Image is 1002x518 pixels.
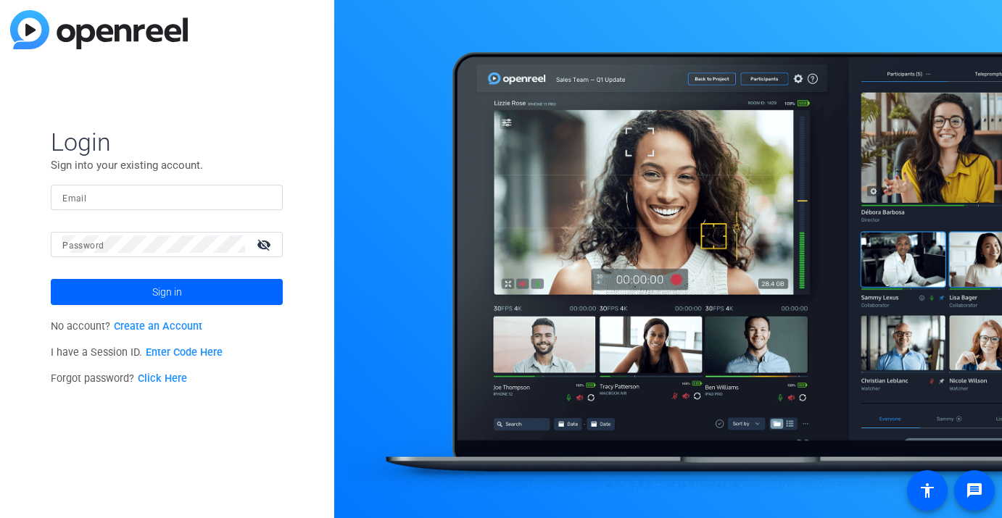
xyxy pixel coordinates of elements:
mat-label: Password [62,241,104,251]
span: Sign in [152,274,182,310]
span: Forgot password? [51,372,187,385]
p: Sign into your existing account. [51,157,283,173]
span: No account? [51,320,202,333]
span: Login [51,127,283,157]
button: Sign in [51,279,283,305]
a: Click Here [138,372,187,385]
input: Enter Email Address [62,188,271,206]
mat-icon: accessibility [919,482,936,499]
span: I have a Session ID. [51,346,223,359]
mat-label: Email [62,193,86,204]
mat-icon: message [966,482,983,499]
img: blue-gradient.svg [10,10,188,49]
a: Create an Account [114,320,202,333]
a: Enter Code Here [146,346,223,359]
mat-icon: visibility_off [248,234,283,255]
